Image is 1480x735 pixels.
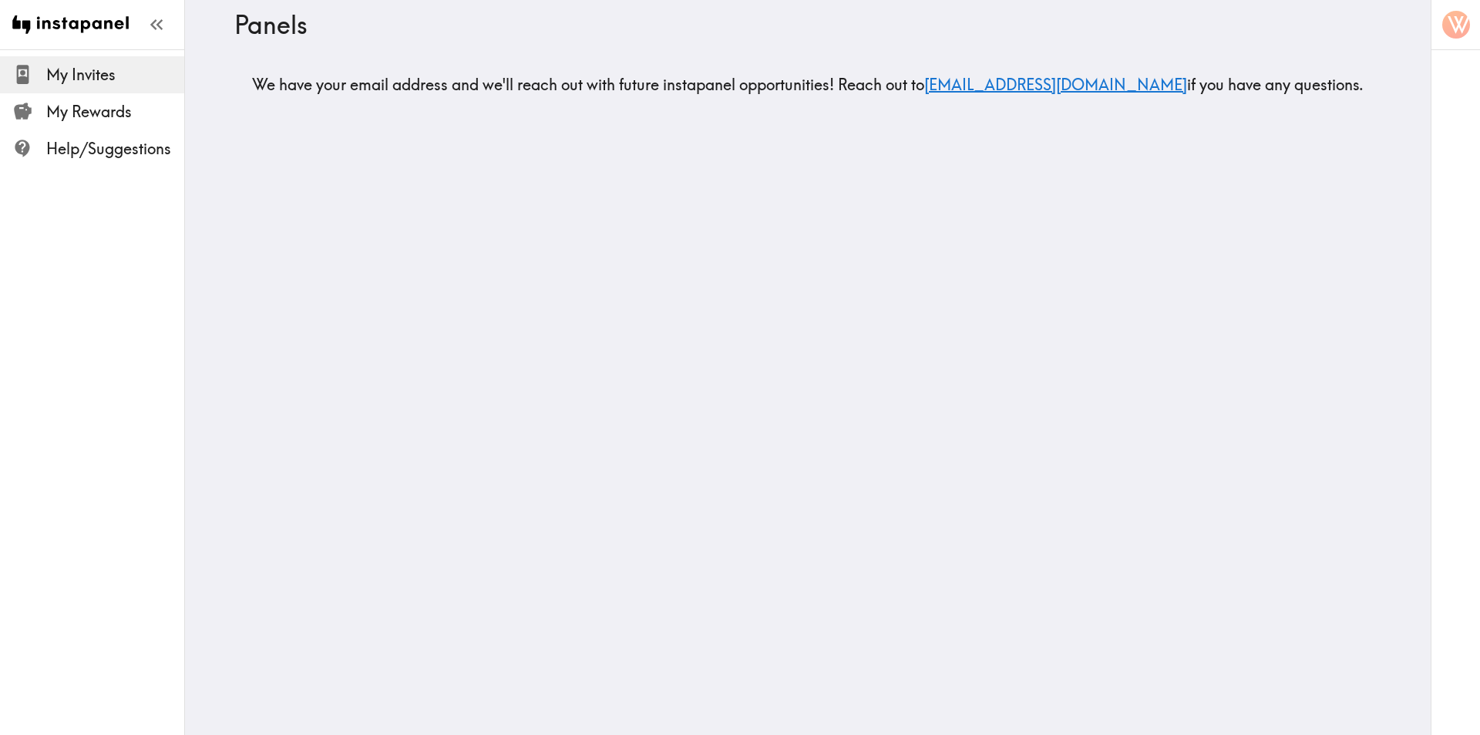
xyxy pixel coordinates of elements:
span: My Invites [46,64,184,86]
h5: We have your email address and we'll reach out with future instapanel opportunities! Reach out to... [234,74,1381,96]
span: W [1448,12,1470,39]
span: My Rewards [46,101,184,123]
span: Help/Suggestions [46,138,184,160]
button: W [1441,9,1472,40]
h3: Panels [234,10,1369,39]
a: [EMAIL_ADDRESS][DOMAIN_NAME] [924,75,1187,94]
